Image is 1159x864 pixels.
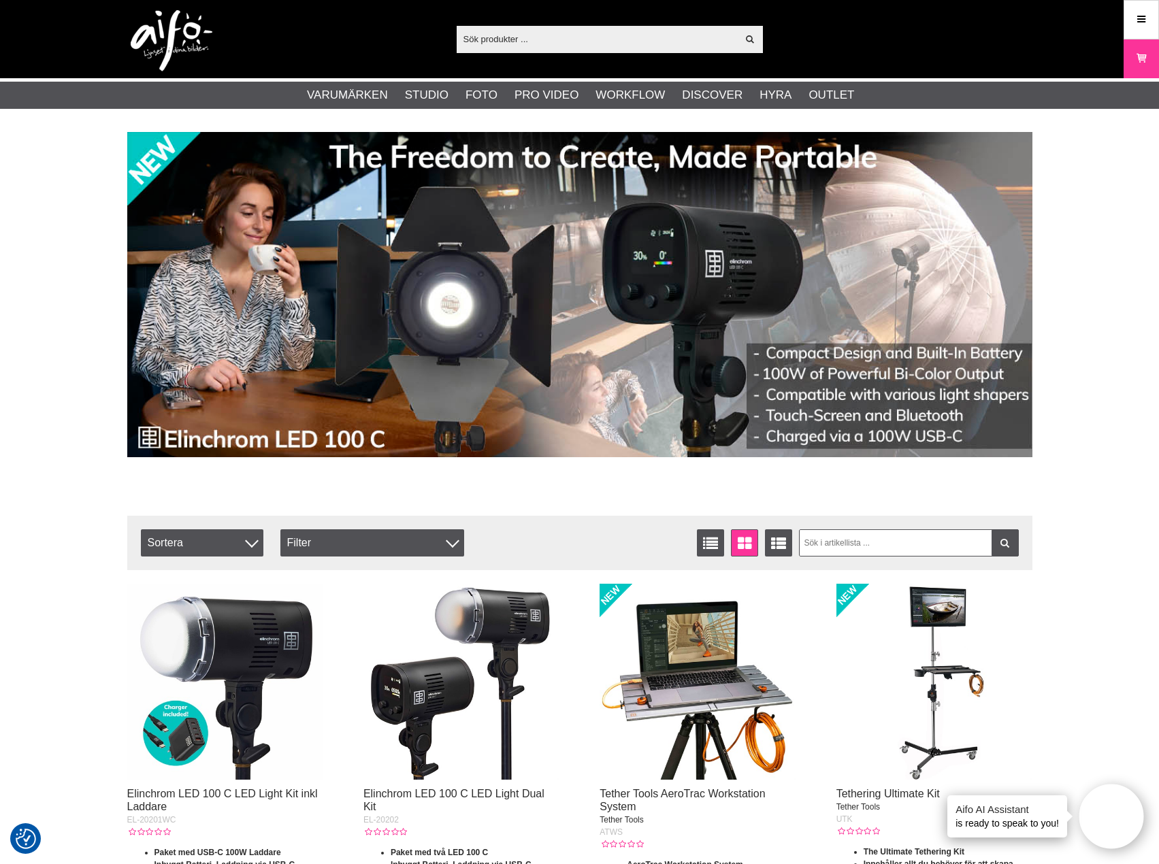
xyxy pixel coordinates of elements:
input: Sök produkter ... [457,29,738,49]
a: Listvisning [697,529,724,556]
button: Samtyckesinställningar [16,827,36,851]
strong: The Ultimate Tethering Kit [864,847,964,857]
img: Tethering Ultimate Kit [836,584,1032,780]
span: EL-20202 [363,815,399,825]
img: Tether Tools AeroTrac Workstation System [600,584,796,780]
span: Tether Tools [836,802,880,812]
strong: Paket med två LED 100 C [391,848,488,857]
a: Discover [682,86,742,104]
a: Tethering Ultimate Kit [836,788,940,799]
h4: Aifo AI Assistant [956,802,1059,816]
span: EL-20201WC [127,815,176,825]
img: logo.png [131,10,212,71]
a: Fönstervisning [731,529,758,556]
a: Pro Video [515,86,578,104]
a: Elinchrom LED 100 C LED Light Dual Kit [363,788,544,812]
a: Hyra [760,86,791,104]
span: UTK [836,814,853,824]
a: Utökad listvisning [765,529,792,556]
img: Revisit consent button [16,829,36,849]
a: Varumärken [307,86,388,104]
a: Elinchrom LED 100 C LED Light Kit inkl Laddare [127,788,318,812]
a: Foto [466,86,497,104]
span: Sortera [141,529,263,556]
div: Filter [280,529,464,556]
a: Filtrera [992,529,1019,556]
a: Tether Tools AeroTrac Workstation System [600,788,765,812]
div: Kundbetyg: 0 [127,826,171,838]
img: Elinchrom LED 100 C LED Light Kit inkl Laddare [127,584,323,780]
img: Elinchrom LED 100 C LED Light Dual Kit [363,584,559,780]
a: Studio [405,86,448,104]
input: Sök i artikellista ... [799,529,1019,556]
strong: Paket med USB-C 100W Laddare [154,848,281,857]
span: Tether Tools [600,815,643,825]
div: Kundbetyg: 0 [600,838,643,850]
span: ATWS [600,827,623,837]
div: Kundbetyg: 0 [836,825,880,837]
div: Kundbetyg: 0 [363,826,407,838]
div: is ready to speak to you! [947,795,1067,837]
a: Outlet [809,86,854,104]
img: Annons:002 banner-elin-led100c11390x.jpg [127,132,1032,457]
a: Workflow [595,86,665,104]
